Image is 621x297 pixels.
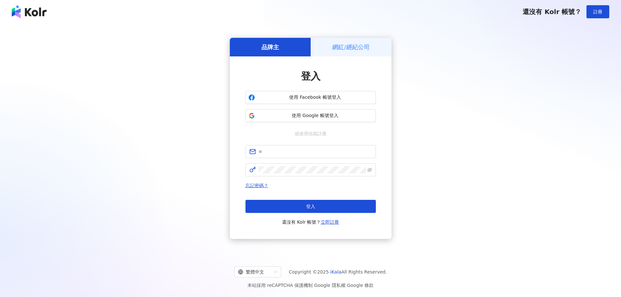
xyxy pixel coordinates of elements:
[258,112,373,119] span: 使用 Google 帳號登入
[12,5,47,18] img: logo
[367,168,372,172] span: eye-invisible
[593,9,602,14] span: 註冊
[347,283,374,288] a: Google 條款
[586,5,609,18] button: 註冊
[523,8,581,16] span: 還沒有 Kolr 帳號？
[245,183,268,188] a: 忘記密碼？
[238,267,271,277] div: 繁體中文
[313,283,314,288] span: |
[282,218,339,226] span: 還沒有 Kolr 帳號？
[258,94,373,101] span: 使用 Facebook 帳號登入
[290,130,331,137] span: 或使用信箱註冊
[261,43,279,51] h5: 品牌主
[306,204,315,209] span: 登入
[247,281,374,289] span: 本站採用 reCAPTCHA 保護機制
[289,268,387,276] span: Copyright © 2025 All Rights Reserved.
[330,269,341,275] a: iKala
[245,109,376,122] button: 使用 Google 帳號登入
[314,283,346,288] a: Google 隱私權
[346,283,347,288] span: |
[245,200,376,213] button: 登入
[332,43,370,51] h5: 網紅/經紀公司
[301,70,320,82] span: 登入
[321,219,339,225] a: 立即註冊
[245,91,376,104] button: 使用 Facebook 帳號登入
